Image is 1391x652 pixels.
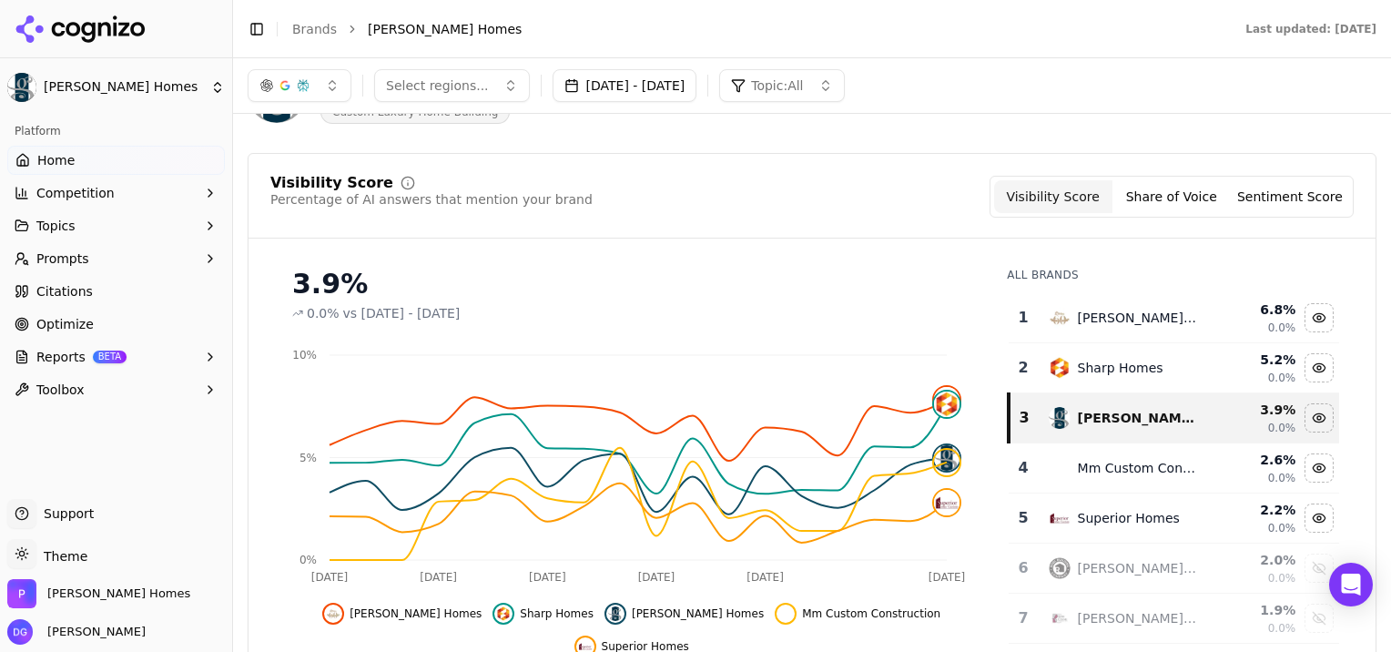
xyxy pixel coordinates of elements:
[1212,601,1295,619] div: 1.9 %
[1078,409,1198,427] div: [PERSON_NAME] Homes
[1049,457,1071,479] img: mm custom construction
[7,178,225,208] button: Competition
[553,69,697,102] button: [DATE] - [DATE]
[1016,507,1030,529] div: 5
[343,304,461,322] span: vs [DATE] - [DATE]
[1329,563,1373,606] div: Open Intercom Messenger
[1016,357,1030,379] div: 2
[1305,554,1334,583] button: Show robl construction data
[638,571,675,584] tspan: [DATE]
[1212,401,1295,419] div: 3.9 %
[1007,268,1339,282] div: All Brands
[1049,407,1071,429] img: paul gray homes
[36,504,94,523] span: Support
[1268,421,1296,435] span: 0.0%
[934,387,959,413] img: nies homes
[1305,303,1334,332] button: Hide nies homes data
[300,452,317,464] tspan: 5%
[292,268,970,301] div: 3.9%
[1268,571,1296,586] span: 0.0%
[7,310,225,339] a: Optimize
[1268,321,1296,335] span: 0.0%
[1212,301,1295,319] div: 6.8 %
[292,349,317,362] tspan: 10%
[7,244,225,273] button: Prompts
[529,571,566,584] tspan: [DATE]
[7,619,33,645] img: Denise Gray
[386,76,489,95] span: Select regions...
[1112,180,1231,213] button: Share of Voice
[1016,607,1030,629] div: 7
[1009,594,1339,644] tr: 7bob cook homes[PERSON_NAME] Homes1.9%0.0%Show bob cook homes data
[1049,357,1071,379] img: sharp homes
[93,351,127,363] span: BETA
[1305,604,1334,633] button: Show bob cook homes data
[36,315,94,333] span: Optimize
[1212,451,1295,469] div: 2.6 %
[778,606,793,621] img: mm custom construction
[604,603,764,625] button: Hide paul gray homes data
[1305,353,1334,382] button: Hide sharp homes data
[1078,559,1198,577] div: [PERSON_NAME] Construction
[1268,371,1296,385] span: 0.0%
[802,606,940,621] span: Mm Custom Construction
[632,606,764,621] span: [PERSON_NAME] Homes
[1078,459,1198,477] div: Mm Custom Construction
[292,20,1209,38] nav: breadcrumb
[520,606,594,621] span: Sharp Homes
[1018,407,1030,429] div: 3
[496,606,511,621] img: sharp homes
[47,586,190,602] span: Paul Gray Homes
[311,571,349,584] tspan: [DATE]
[775,603,940,625] button: Hide mm custom construction data
[7,117,225,146] div: Platform
[1268,521,1296,535] span: 0.0%
[1049,607,1071,629] img: bob cook homes
[1049,507,1071,529] img: superior homes
[1078,309,1198,327] div: [PERSON_NAME] Homes
[1009,293,1339,343] tr: 1nies homes[PERSON_NAME] Homes6.8%0.0%Hide nies homes data
[929,571,966,584] tspan: [DATE]
[7,277,225,306] a: Citations
[934,445,959,471] img: paul gray homes
[37,151,75,169] span: Home
[1009,494,1339,544] tr: 5superior homesSuperior Homes2.2%0.0%Hide superior homes data
[1016,457,1030,479] div: 4
[1212,551,1295,569] div: 2.0 %
[7,579,36,608] img: Paul Gray Homes
[1245,22,1376,36] div: Last updated: [DATE]
[1049,557,1071,579] img: robl construction
[1268,471,1296,485] span: 0.0%
[1231,180,1349,213] button: Sentiment Score
[36,184,115,202] span: Competition
[44,79,203,96] span: [PERSON_NAME] Homes
[608,606,623,621] img: paul gray homes
[492,603,594,625] button: Hide sharp homes data
[270,176,393,190] div: Visibility Score
[7,73,36,102] img: Paul Gray Homes
[1305,453,1334,483] button: Hide mm custom construction data
[270,190,593,209] div: Percentage of AI answers that mention your brand
[307,304,340,322] span: 0.0%
[1078,359,1163,377] div: Sharp Homes
[36,549,87,564] span: Theme
[7,375,225,404] button: Toolbox
[1078,509,1180,527] div: Superior Homes
[1049,307,1071,329] img: nies homes
[292,22,337,36] a: Brands
[1009,544,1339,594] tr: 6robl construction[PERSON_NAME] Construction2.0%0.0%Show robl construction data
[1009,393,1339,443] tr: 3paul gray homes[PERSON_NAME] Homes3.9%0.0%Hide paul gray homes data
[36,381,85,399] span: Toolbox
[350,606,482,621] span: [PERSON_NAME] Homes
[40,624,146,640] span: [PERSON_NAME]
[36,217,76,235] span: Topics
[7,579,190,608] button: Open organization switcher
[1016,307,1030,329] div: 1
[1009,343,1339,393] tr: 2sharp homesSharp Homes5.2%0.0%Hide sharp homes data
[1268,621,1296,636] span: 0.0%
[1016,557,1030,579] div: 6
[7,211,225,240] button: Topics
[36,282,93,301] span: Citations
[1305,403,1334,433] button: Hide paul gray homes data
[994,180,1112,213] button: Visibility Score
